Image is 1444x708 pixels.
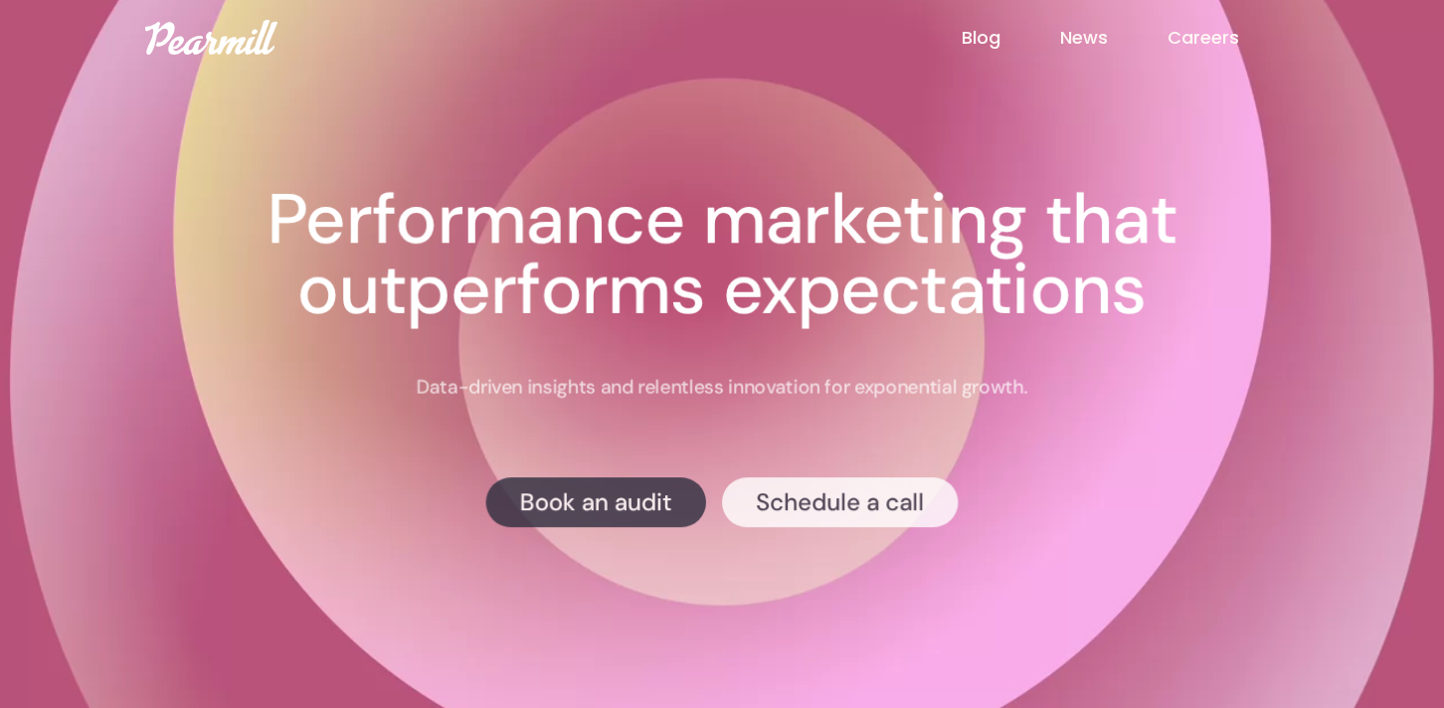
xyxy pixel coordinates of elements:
a: Schedule a call [722,477,958,527]
a: Careers [1168,25,1299,51]
a: News [1060,25,1168,51]
img: Pearmill logo [145,20,277,55]
p: Data-driven insights and relentless innovation for exponential growth. [417,374,1027,400]
h1: Performance marketing that outperforms expectations [161,185,1284,325]
a: Book an audit [486,477,706,527]
a: Blog [962,25,1060,51]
